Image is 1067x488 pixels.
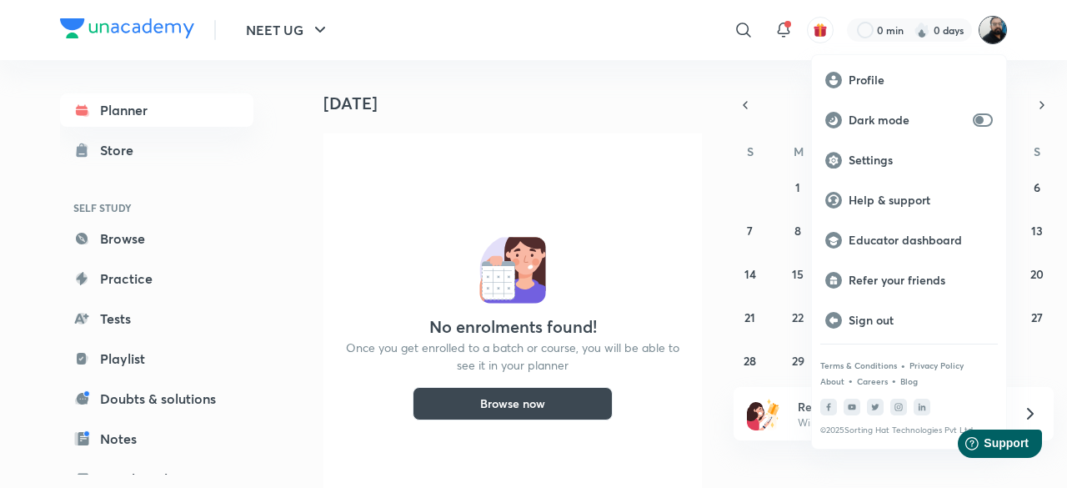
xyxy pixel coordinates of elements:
a: Profile [812,60,1006,100]
a: About [820,376,844,386]
p: Sign out [849,313,993,328]
p: Help & support [849,193,993,208]
p: © 2025 Sorting Hat Technologies Pvt Ltd [820,425,998,435]
div: • [900,358,906,373]
a: Careers [857,376,888,386]
a: Privacy Policy [909,360,964,370]
a: Blog [900,376,918,386]
a: Educator dashboard [812,220,1006,260]
p: Educator dashboard [849,233,993,248]
p: Dark mode [849,113,966,128]
p: Profile [849,73,993,88]
a: Settings [812,140,1006,180]
p: Refer your friends [849,273,993,288]
a: Refer your friends [812,260,1006,300]
a: Terms & Conditions [820,360,897,370]
div: • [891,373,897,388]
div: • [848,373,854,388]
p: Settings [849,153,993,168]
iframe: Help widget launcher [919,423,1049,470]
a: Help & support [812,180,1006,220]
